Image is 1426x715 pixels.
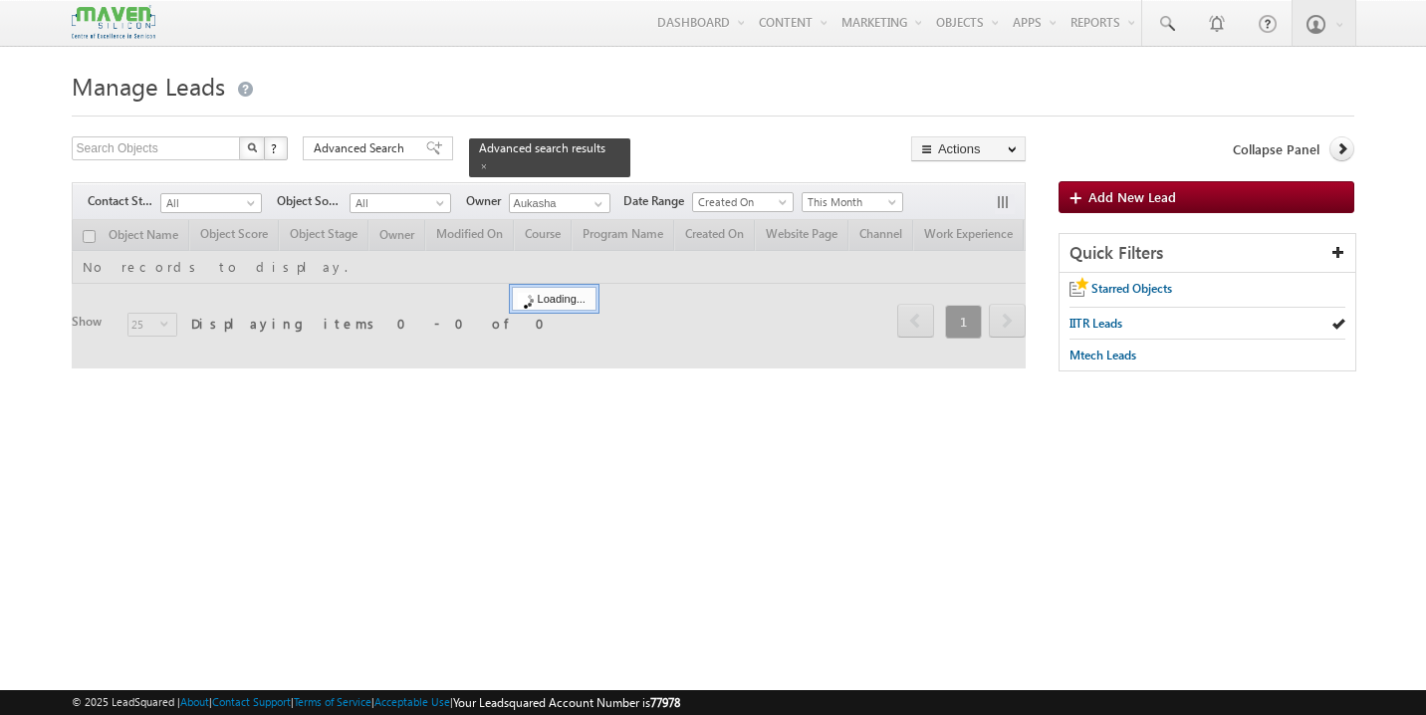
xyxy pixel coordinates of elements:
[294,695,371,708] a: Terms of Service
[351,194,445,212] span: All
[314,139,410,157] span: Advanced Search
[271,139,280,156] span: ?
[584,194,608,214] a: Show All Items
[1069,316,1122,331] span: IITR Leads
[161,194,256,212] span: All
[72,5,155,40] img: Custom Logo
[692,192,794,212] a: Created On
[479,140,605,155] span: Advanced search results
[512,287,596,311] div: Loading...
[212,695,291,708] a: Contact Support
[247,142,257,152] img: Search
[277,192,350,210] span: Object Source
[1069,348,1136,362] span: Mtech Leads
[509,193,610,213] input: Type to Search
[264,136,288,160] button: ?
[1060,234,1355,273] div: Quick Filters
[350,193,451,213] a: All
[160,193,262,213] a: All
[1088,188,1176,205] span: Add New Lead
[453,695,680,710] span: Your Leadsquared Account Number is
[72,70,225,102] span: Manage Leads
[803,193,897,211] span: This Month
[911,136,1026,161] button: Actions
[374,695,450,708] a: Acceptable Use
[623,192,692,210] span: Date Range
[650,695,680,710] span: 77978
[1091,281,1172,296] span: Starred Objects
[88,192,160,210] span: Contact Stage
[180,695,209,708] a: About
[1233,140,1319,158] span: Collapse Panel
[693,193,788,211] span: Created On
[466,192,509,210] span: Owner
[802,192,903,212] a: This Month
[72,693,680,712] span: © 2025 LeadSquared | | | | |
